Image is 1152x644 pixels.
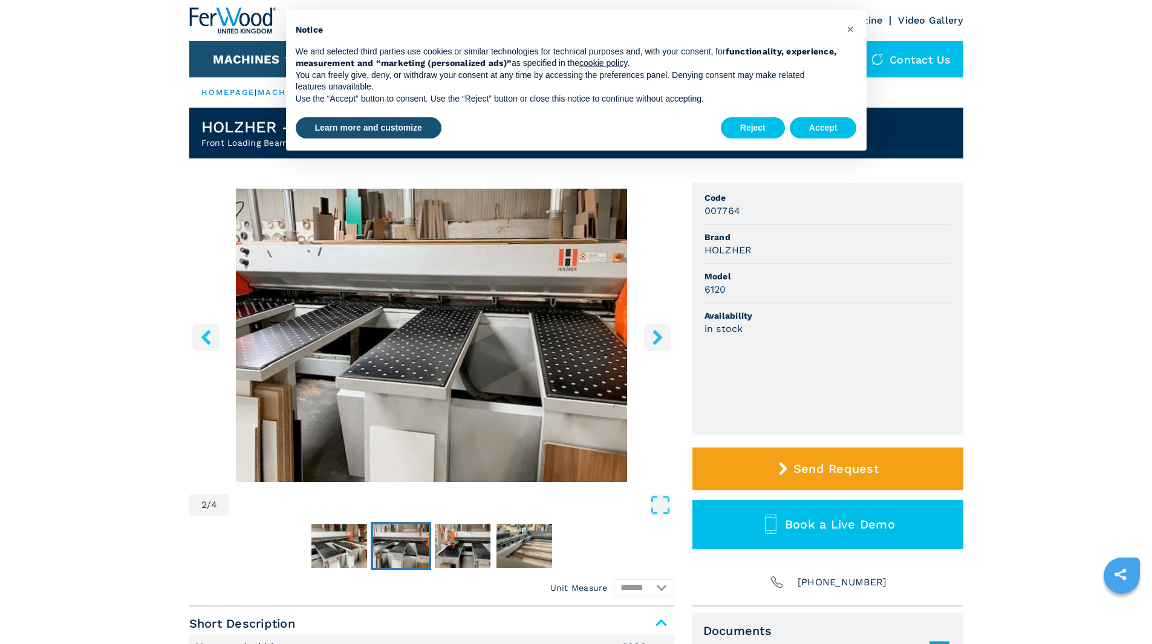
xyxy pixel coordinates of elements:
[798,574,887,591] span: [PHONE_NUMBER]
[255,88,257,97] span: |
[705,231,951,243] span: Brand
[189,613,674,634] span: Short Description
[494,522,555,570] button: Go to Slide 4
[258,88,310,97] a: machines
[785,517,895,532] span: Book a Live Demo
[207,500,211,510] span: /
[309,522,369,570] button: Go to Slide 1
[232,494,671,516] button: Open Fullscreen
[769,574,786,591] img: Phone
[705,282,726,296] h3: 6120
[296,70,838,93] p: You can freely give, deny, or withdraw your consent at any time by accessing the preferences pane...
[841,19,861,39] button: Close this notice
[296,93,838,105] p: Use the “Accept” button to consent. Use the “Reject” button or close this notice to continue with...
[705,243,752,257] h3: HOLZHER
[211,500,217,510] span: 4
[703,623,952,638] span: Documents
[435,524,490,568] img: 316fe341933ca71ee3743152f840b251
[189,189,674,482] div: Go to Slide 2
[550,582,608,594] em: Unit Measure
[579,58,627,68] a: cookie policy
[644,324,671,351] button: right-button
[705,310,951,322] span: Availability
[311,524,367,568] img: b737f9cae259e6cedb71e2991033afcb
[201,137,340,149] h2: Front Loading Beam Panel Saws
[432,522,493,570] button: Go to Slide 3
[705,322,743,336] h3: in stock
[296,46,838,70] p: We and selected third parties use cookies or similar technologies for technical purposes and, wit...
[189,189,674,482] img: Front Loading Beam Panel Saws HOLZHER 6120
[692,500,963,549] button: Book a Live Demo
[296,47,837,68] strong: functionality, experience, measurement and “marketing (personalized ads)”
[871,53,884,65] img: Contact us
[371,522,431,570] button: Go to Slide 2
[1101,590,1143,635] iframe: Chat
[201,88,255,97] a: HOMEPAGE
[201,117,340,137] h1: HOLZHER - 6120
[296,117,441,139] button: Learn more and customize
[705,192,951,204] span: Code
[847,22,854,36] span: ×
[705,270,951,282] span: Model
[790,117,857,139] button: Accept
[373,524,429,568] img: bea1ac9a5a5299313c5ecdb00f77368d
[705,204,741,218] h3: 007764
[201,500,207,510] span: 2
[692,447,963,490] button: Send Request
[721,117,785,139] button: Reject
[189,7,276,34] img: Ferwood
[213,52,279,67] button: Machines
[898,15,963,26] a: Video Gallery
[793,461,879,476] span: Send Request
[859,41,963,77] div: Contact us
[496,524,552,568] img: 95c7ea4c4eff18fee789cb15b6e59846
[189,522,674,570] nav: Thumbnail Navigation
[192,324,220,351] button: left-button
[1105,559,1136,590] a: sharethis
[296,24,838,36] h2: Notice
